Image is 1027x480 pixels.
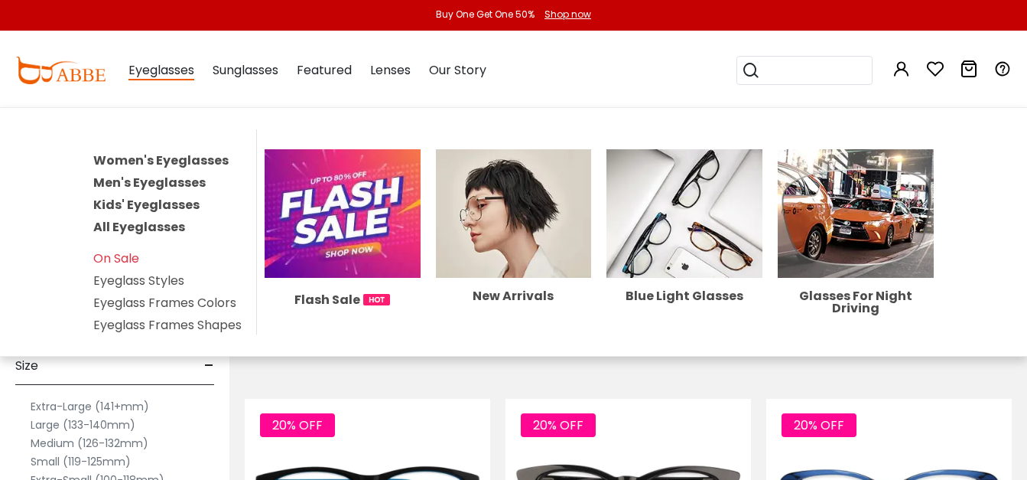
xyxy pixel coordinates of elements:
a: Glasses For Night Driving [778,204,934,315]
a: All Eyeglasses [93,218,185,236]
img: Glasses For Night Driving [778,149,934,278]
span: 20% OFF [782,413,856,437]
label: Extra-Large (141+mm) [31,397,149,416]
a: Kids' Eyeglasses [93,196,200,214]
a: Women's Eyeglasses [93,152,229,169]
img: abbeglasses.com [15,57,106,84]
span: Lenses [370,61,411,79]
span: 20% OFF [260,413,335,437]
a: Flash Sale [265,204,421,309]
label: Small (119-125mm) [31,452,131,471]
label: Medium (126-132mm) [31,434,148,452]
span: Our Story [429,61,486,79]
span: 20% OFF [521,413,596,437]
span: Featured [297,61,352,79]
img: Flash Sale [265,149,421,278]
span: - [204,348,214,384]
a: Blue Light Glasses [606,204,762,302]
a: Eyeglass Frames Shapes [93,316,242,334]
span: Flash Sale [294,290,360,309]
a: Eyeglass Frames Colors [93,294,236,312]
a: New Arrivals [436,204,592,302]
label: Large (133-140mm) [31,416,135,434]
div: New Arrivals [436,290,592,302]
img: New Arrivals [436,149,592,278]
a: On Sale [93,250,139,267]
img: 1724998894317IetNH.gif [363,294,390,305]
span: Size [15,348,38,384]
a: Eyeglass Styles [93,272,184,289]
div: Glasses For Night Driving [778,290,934,315]
div: Blue Light Glasses [606,290,762,302]
div: Buy One Get One 50% [436,8,535,21]
span: Eyeglasses [128,61,194,80]
a: Shop now [537,8,591,21]
span: Sunglasses [213,61,278,79]
div: Shop now [544,8,591,21]
a: Men's Eyeglasses [93,174,206,191]
img: Blue Light Glasses [606,149,762,278]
